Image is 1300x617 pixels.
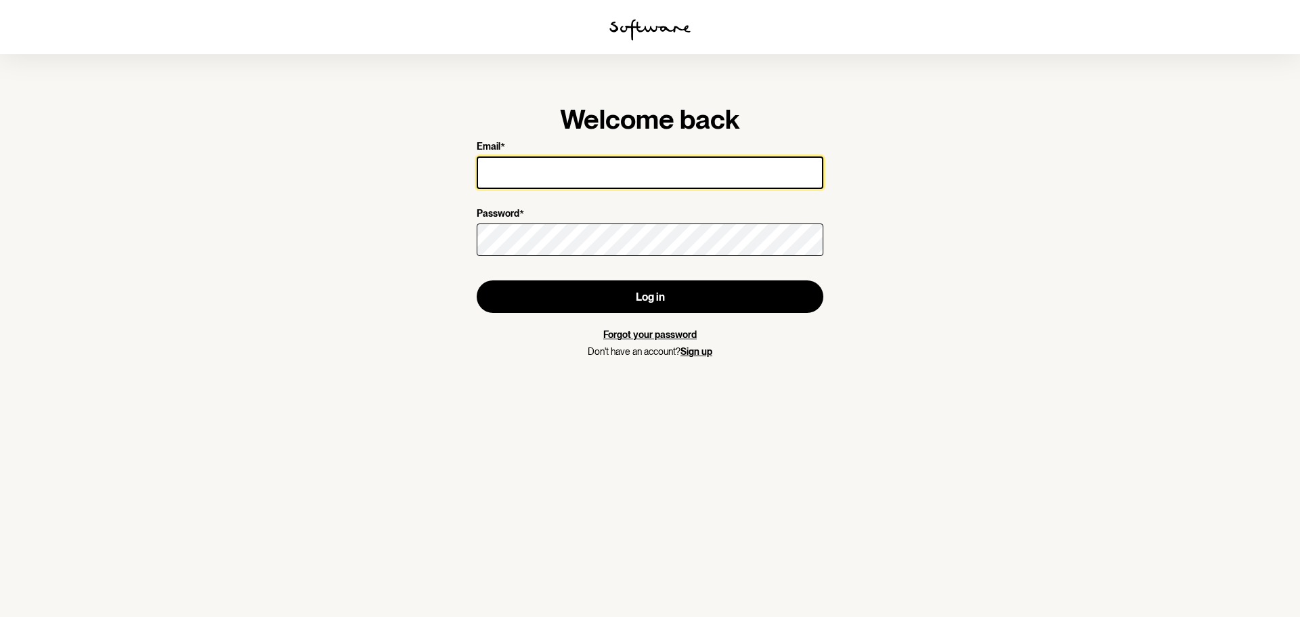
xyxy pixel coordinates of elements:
p: Email [477,141,500,154]
h1: Welcome back [477,103,823,135]
a: Forgot your password [603,329,697,340]
p: Password [477,208,519,221]
button: Log in [477,280,823,313]
p: Don't have an account? [477,346,823,358]
a: Sign up [680,346,712,357]
img: software logo [609,19,691,41]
